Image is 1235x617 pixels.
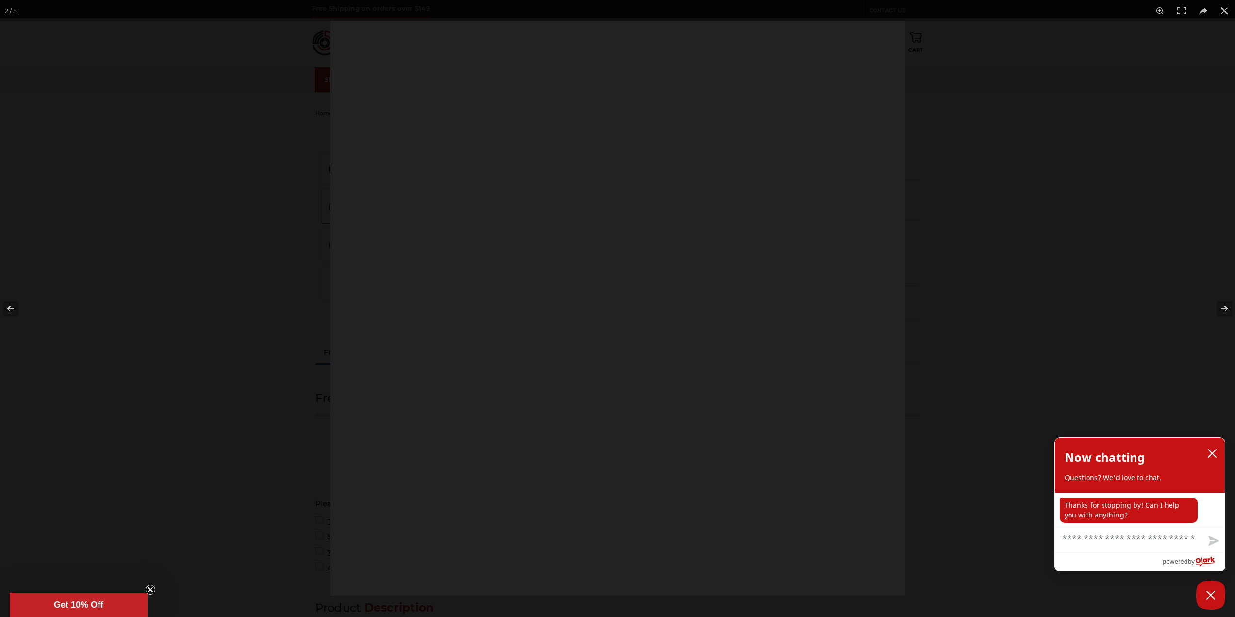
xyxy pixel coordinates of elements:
div: chat [1055,493,1225,527]
button: close chatbox [1204,446,1220,461]
p: Thanks for stopping by! Can I help you with anything? [1060,498,1198,523]
button: Close teaser [146,585,155,595]
button: Send message [1201,530,1225,552]
button: Next (arrow right) [1201,284,1235,333]
div: Get 10% OffClose teaser [10,593,148,617]
p: Questions? We'd love to chat. [1065,473,1215,483]
h2: Now chatting [1065,448,1145,467]
button: Close Chatbox [1196,581,1225,610]
span: by [1188,555,1195,567]
a: Powered by Olark [1162,553,1225,571]
span: Get 10% Off [54,600,103,610]
span: powered [1162,555,1187,567]
div: olark chatbox [1054,437,1225,571]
